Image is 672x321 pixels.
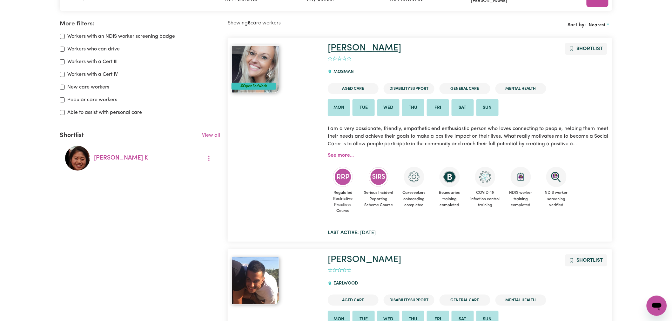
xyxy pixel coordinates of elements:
span: Boundaries training completed [434,187,465,211]
li: General Care [440,83,490,94]
button: Add to shortlist [565,43,607,55]
li: Available on Wed [377,99,400,116]
label: Able to assist with personal care [67,109,142,116]
span: Shortlist [577,258,603,263]
li: Mental Health [495,83,546,94]
li: Disability Support [384,83,434,94]
label: Workers with an NDIS worker screening badge [67,33,175,40]
li: Available on Sat [452,99,474,116]
button: Add to shortlist [565,254,607,266]
a: View all [202,133,220,138]
b: 6 [248,21,251,26]
p: I am a very passionate, friendly, empathetic end enthusiastic person who loves connecting to peop... [328,121,608,152]
div: #OpenForWork [232,83,276,90]
h2: Shortlist [60,132,84,139]
img: CS Academy: COVID-19 Infection Control Training course completed [475,167,495,187]
li: Disability Support [384,295,434,306]
div: add rating by typing an integer from 0 to 5 or pressing arrow keys [328,55,352,62]
iframe: Button to launch messaging window [647,296,667,316]
img: CS Academy: Careseekers Onboarding course completed [404,167,424,187]
img: CS Academy: Regulated Restrictive Practices course completed [333,167,353,187]
li: Available on Tue [353,99,375,116]
li: Available on Sun [476,99,499,116]
a: [PERSON_NAME] [328,255,401,264]
button: More options [203,154,215,163]
a: [PERSON_NAME] [328,43,401,53]
li: Available on Fri [427,99,449,116]
img: NDIS Worker Screening Verified [546,167,567,187]
li: Available on Thu [402,99,424,116]
li: General Care [440,295,490,306]
img: View Julia's profile [232,45,279,93]
span: NDIS worker training completed [506,187,536,211]
img: CS Academy: Introduction to NDIS Worker Training course completed [511,167,531,187]
span: Careseekers onboarding completed [399,187,429,211]
label: Popular care workers [67,96,117,104]
img: CS Academy: Boundaries in care and support work course completed [440,167,460,187]
label: New care workers [67,83,109,91]
li: Aged Care [328,295,379,306]
span: Regulated Restrictive Practices Course [328,187,358,217]
span: COVID-19 infection control training [470,187,501,211]
label: Workers who can drive [67,45,120,53]
a: julian [232,257,320,305]
img: Maria K [65,146,90,171]
label: Workers with a Cert III [67,58,118,66]
span: [DATE] [328,230,376,235]
li: Aged Care [328,83,379,94]
h2: More filters: [60,20,220,28]
img: CS Academy: Serious Incident Reporting Scheme course completed [368,167,389,187]
span: Shortlist [577,46,603,51]
a: See more... [328,153,354,158]
div: EARLWOOD [328,275,362,292]
div: MOSMAN [328,63,358,81]
label: Workers with a Cert IV [67,71,118,78]
span: Nearest [589,23,606,28]
li: Available on Mon [328,99,350,116]
li: Mental Health [495,295,546,306]
div: add rating by typing an integer from 0 to 5 or pressing arrow keys [328,267,352,274]
img: View julian's profile [232,257,279,305]
a: Julia#OpenForWork [232,45,320,93]
span: Sort by: [568,23,586,28]
span: NDIS worker screening verified [541,187,572,211]
button: Sort search results [586,20,612,30]
a: [PERSON_NAME] K [94,155,148,161]
b: Last active: [328,230,359,235]
h2: Showing care workers [228,20,420,26]
span: Serious Incident Reporting Scheme Course [363,187,394,211]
